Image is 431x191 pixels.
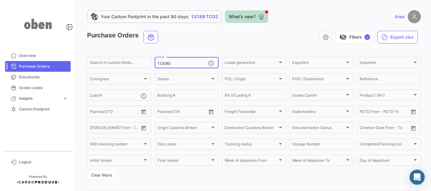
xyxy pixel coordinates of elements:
[360,110,369,115] input: From
[225,159,277,164] span: Week of departure From
[292,78,345,82] span: POD / Destination
[360,94,412,98] span: Product / SKU
[19,96,60,101] span: Insights
[409,123,418,133] button: Open calendar
[292,94,345,98] span: Ocean Carrier
[87,10,222,23] a: Your Carbon Footprint in the past 90 days:137.69 TCO2
[157,78,210,82] span: Status
[360,159,412,164] span: Day of departure
[373,126,396,131] input: To
[5,61,71,72] a: Purchase Orders
[157,126,210,131] span: Origin Customs Broker
[5,82,71,93] a: Ocean Loads
[206,107,216,116] button: Open calendar
[157,143,210,147] span: Has Loads
[335,31,374,43] button: visibility_offFilters✓
[103,110,127,115] input: To
[364,34,370,40] span: ✓
[90,126,99,131] input: From
[139,107,148,116] button: Open calendar
[191,14,218,20] span: 137.69 TCO2
[90,110,99,115] input: From
[409,107,418,116] button: Open calendar
[22,8,54,40] img: oben-logo.png
[19,106,68,112] span: Carbon Footprint
[292,110,345,115] span: Stakeholders
[19,74,68,80] span: Documents
[5,72,71,82] a: Documents
[225,61,277,66] span: Loads generation
[144,31,158,43] button: Ocean
[292,126,345,131] span: Documentation Status
[171,110,194,115] input: To
[229,14,256,20] span: What's new?
[19,53,68,59] span: Overview
[292,159,345,164] span: Week of departure To
[90,143,143,147] span: With tracking number
[62,96,68,101] span: expand_more
[87,170,116,180] button: Clear filters
[360,61,412,66] span: Importers
[157,110,166,115] input: From
[408,10,421,23] img: placeholder-user.png
[292,61,345,66] span: Exporters
[339,33,347,41] span: visibility_off
[103,126,127,131] input: To
[19,159,68,165] span: Logout
[360,143,412,147] span: Completed Packing List
[225,126,277,131] span: Destination Customs Broker
[5,104,71,115] a: Carbon Footprint
[225,78,277,82] span: POL / Origin
[101,14,189,20] span: Your Carbon Footprint in the past 90 days:
[377,31,418,43] button: Export.xlsx
[90,159,143,164] span: Initial Vessel
[19,64,68,69] span: Purchase Orders
[87,31,160,43] h3: Purchase Orders
[373,110,396,115] input: To
[225,143,277,147] span: Tracking status
[410,170,425,185] div: Abrir Intercom Messenger
[157,159,210,164] span: Final Vessel
[90,78,143,82] span: Consignee
[139,123,148,133] button: Open calendar
[19,85,68,91] span: Ocean Loads
[395,14,404,20] span: Area
[225,10,268,23] button: What's new?
[360,126,369,131] input: From
[225,110,277,115] span: Freight Forwarder
[5,50,71,61] a: Overview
